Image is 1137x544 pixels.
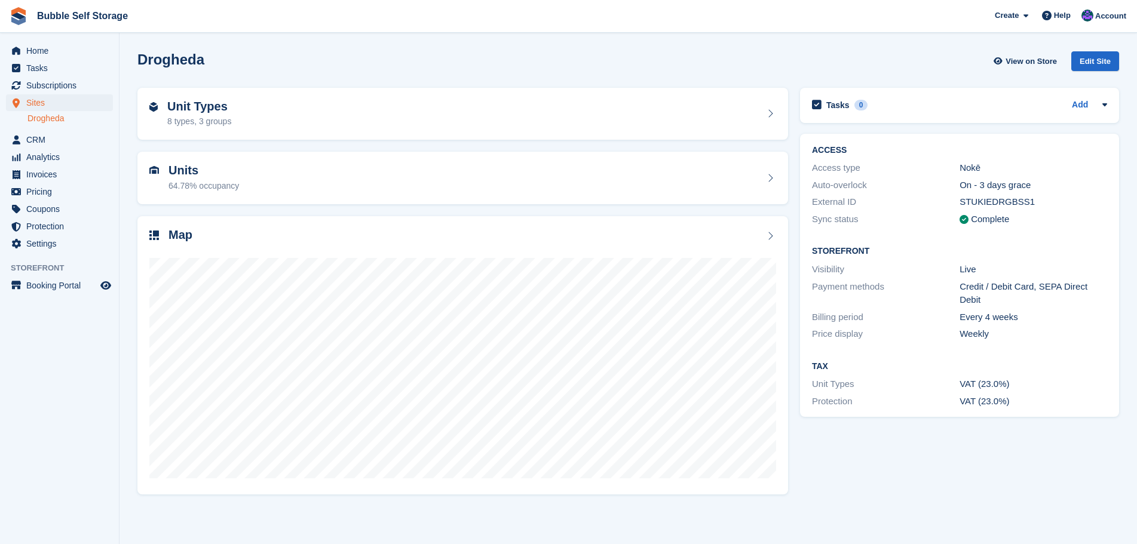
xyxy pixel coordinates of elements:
a: menu [6,218,113,235]
a: menu [6,277,113,294]
a: menu [6,131,113,148]
span: Pricing [26,183,98,200]
h2: Unit Types [167,100,231,113]
span: Account [1095,10,1126,22]
a: Edit Site [1071,51,1119,76]
img: unit-type-icn-2b2737a686de81e16bb02015468b77c625bbabd49415b5ef34ead5e3b44a266d.svg [149,102,158,112]
div: 0 [854,100,868,110]
div: VAT (23.0%) [960,395,1107,408]
a: Map [137,216,788,495]
div: Live [960,263,1107,276]
div: 8 types, 3 groups [167,115,231,128]
div: Payment methods [812,280,960,307]
h2: Tax [812,362,1107,371]
div: Protection [812,395,960,408]
a: Units 64.78% occupancy [137,152,788,204]
span: Settings [26,235,98,252]
a: menu [6,60,113,76]
a: menu [6,42,113,59]
a: menu [6,235,113,252]
img: stora-icon-8386f47178a22dfd0bd8f6a31ec36ba5ce8667c1dd55bd0f319d3a0aa187defe.svg [10,7,27,25]
div: VAT (23.0%) [960,377,1107,391]
div: Price display [812,327,960,341]
a: Unit Types 8 types, 3 groups [137,88,788,140]
a: menu [6,183,113,200]
h2: Drogheda [137,51,204,67]
div: 64.78% occupancy [168,180,239,192]
div: Edit Site [1071,51,1119,71]
a: Add [1072,99,1088,112]
span: CRM [26,131,98,148]
a: menu [6,77,113,94]
div: Auto-overlock [812,179,960,192]
div: Sync status [812,213,960,226]
div: Weekly [960,327,1107,341]
div: Nokē [960,161,1107,175]
span: Create [995,10,1019,21]
span: Coupons [26,201,98,217]
span: Home [26,42,98,59]
div: On - 3 days grace [960,179,1107,192]
div: Complete [971,213,1009,226]
div: Every 4 weeks [960,311,1107,324]
div: Unit Types [812,377,960,391]
span: Sites [26,94,98,111]
img: unit-icn-7be61d7bf1b0ce9d3e12c5938cc71ed9869f7b940bace4675aadf7bd6d80202e.svg [149,166,159,174]
div: External ID [812,195,960,209]
div: Visibility [812,263,960,276]
a: menu [6,201,113,217]
a: Bubble Self Storage [32,6,133,26]
span: Booking Portal [26,277,98,294]
a: menu [6,166,113,183]
span: Storefront [11,262,119,274]
a: menu [6,94,113,111]
div: STUKIEDRGBSS1 [960,195,1107,209]
a: Preview store [99,278,113,293]
span: Invoices [26,166,98,183]
h2: Tasks [826,100,850,110]
a: Drogheda [27,113,113,124]
div: Billing period [812,311,960,324]
span: Analytics [26,149,98,165]
span: Help [1054,10,1071,21]
span: Subscriptions [26,77,98,94]
h2: Map [168,228,192,242]
span: Protection [26,218,98,235]
img: map-icn-33ee37083ee616e46c38cad1a60f524a97daa1e2b2c8c0bc3eb3415660979fc1.svg [149,230,159,240]
a: menu [6,149,113,165]
a: View on Store [992,51,1062,71]
h2: Units [168,164,239,177]
div: Access type [812,161,960,175]
img: Stuart Jackson [1081,10,1093,21]
h2: ACCESS [812,146,1107,155]
h2: Storefront [812,247,1107,256]
span: View on Store [1006,56,1057,67]
span: Tasks [26,60,98,76]
div: Credit / Debit Card, SEPA Direct Debit [960,280,1107,307]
